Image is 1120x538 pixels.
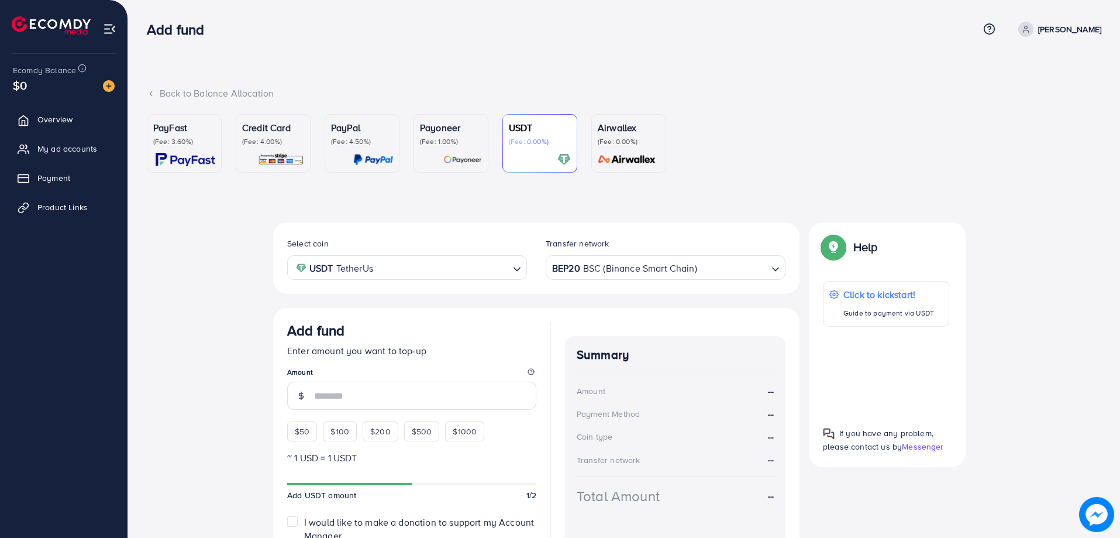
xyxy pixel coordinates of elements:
p: (Fee: 0.00%) [598,137,660,146]
span: Messenger [902,441,943,453]
input: Search for option [698,259,767,277]
div: Back to Balance Allocation [147,87,1101,100]
span: $50 [295,426,309,437]
span: 1/2 [526,489,536,501]
div: Payment Method [577,408,640,420]
div: Total Amount [577,486,660,506]
label: Transfer network [546,238,609,249]
img: Popup guide [823,237,844,258]
span: If you have any problem, please contact us by [823,427,933,453]
p: [PERSON_NAME] [1038,22,1101,36]
h3: Add fund [287,322,344,339]
h3: Add fund [147,21,213,38]
span: My ad accounts [37,143,97,155]
span: $500 [412,426,432,437]
p: Payoneer [420,121,482,135]
div: Search for option [546,255,785,279]
span: $100 [330,426,349,437]
span: Overview [37,114,73,125]
input: Search for option [377,259,508,277]
strong: -- [768,407,774,421]
img: card [353,153,393,166]
p: Help [853,240,878,254]
span: Payment [37,172,70,184]
p: (Fee: 0.00%) [509,137,571,146]
p: Guide to payment via USDT [843,306,934,320]
span: $1000 [453,426,477,437]
img: menu [103,22,116,36]
img: card [557,153,571,166]
p: PayFast [153,121,215,135]
div: Coin type [577,431,612,443]
p: PayPal [331,121,393,135]
p: (Fee: 3.60%) [153,137,215,146]
strong: -- [768,453,774,466]
img: card [258,153,304,166]
a: Overview [9,108,119,131]
p: ~ 1 USD = 1 USDT [287,451,536,465]
div: Transfer network [577,454,640,466]
strong: USDT [309,260,333,277]
a: Product Links [9,196,119,219]
div: Amount [577,385,605,397]
p: (Fee: 1.00%) [420,137,482,146]
strong: -- [768,489,774,503]
img: card [594,153,660,166]
p: (Fee: 4.50%) [331,137,393,146]
div: Search for option [287,255,527,279]
p: Airwallex [598,121,660,135]
strong: -- [768,385,774,398]
img: Popup guide [823,428,835,440]
a: My ad accounts [9,137,119,160]
h4: Summary [577,348,774,362]
img: image [1079,497,1114,532]
span: $200 [370,426,391,437]
label: Select coin [287,238,329,249]
p: (Fee: 4.00%) [242,137,304,146]
span: BSC (Binance Smart Chain) [583,260,697,277]
legend: Amount [287,367,536,382]
p: USDT [509,121,571,135]
a: [PERSON_NAME] [1014,22,1101,37]
strong: -- [768,430,774,444]
img: logo [12,16,91,35]
span: Add USDT amount [287,489,356,501]
img: card [156,153,215,166]
span: TetherUs [336,260,373,277]
strong: BEP20 [552,260,580,277]
p: Enter amount you want to top-up [287,344,536,358]
span: $0 [13,77,27,94]
span: Ecomdy Balance [13,64,76,76]
img: image [103,80,115,92]
p: Credit Card [242,121,304,135]
span: Product Links [37,201,88,213]
img: card [443,153,482,166]
p: Click to kickstart! [843,287,934,301]
img: coin [296,263,306,273]
a: Payment [9,166,119,190]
